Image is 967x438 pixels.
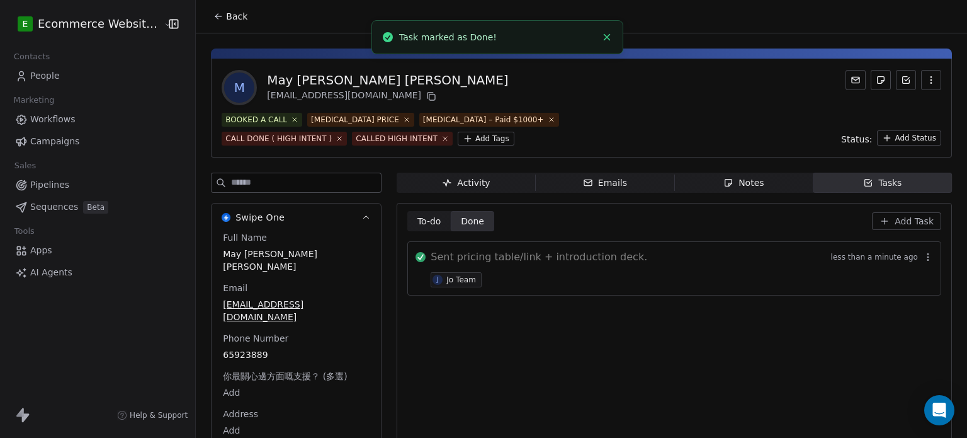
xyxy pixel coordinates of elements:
span: less than a minute ago [831,252,918,262]
span: Pipelines [30,178,69,192]
a: Apps [10,240,185,261]
span: Ecommerce Website Builder [38,16,161,32]
span: Tools [9,222,40,241]
div: [MEDICAL_DATA] – Paid $1000+ [423,114,544,125]
span: Sales [9,156,42,175]
span: Email [220,282,250,294]
span: Address [220,408,261,420]
span: Marketing [8,91,60,110]
div: CALLED HIGH INTENT [356,133,438,144]
div: Notes [723,176,764,190]
span: Workflows [30,113,76,126]
span: Status: [841,133,872,146]
span: 你最關心邊方面嘅支援？ (多選) [220,370,349,383]
span: M [224,72,254,103]
div: Task marked as Done! [399,31,596,44]
span: Back [226,10,247,23]
div: J [437,275,439,285]
div: [EMAIL_ADDRESS][DOMAIN_NAME] [267,89,508,104]
div: Emails [583,176,627,190]
span: AI Agents [30,266,72,279]
button: Add Tags [458,132,514,146]
button: Add Task [872,212,941,230]
span: Sequences [30,200,78,214]
button: EEcommerce Website Builder [15,13,155,35]
div: May [PERSON_NAME] [PERSON_NAME] [267,71,508,89]
span: Help & Support [130,410,188,420]
button: Swipe OneSwipe One [212,204,381,231]
a: AI Agents [10,262,185,283]
span: Sent pricing table/link + introduction deck. [431,250,647,265]
div: Jo Team [446,275,476,284]
a: Workflows [10,109,185,130]
button: Add Status [877,130,941,146]
div: Open Intercom Messenger [924,395,954,425]
a: SequencesBeta [10,197,185,217]
div: [MEDICAL_DATA] PRICE [311,114,399,125]
div: BOOKED A CALL [225,114,287,125]
div: Activity [442,176,490,190]
div: CALL DONE ( HIGH INTENT ) [225,133,332,144]
button: Back [206,5,255,28]
span: Apps [30,244,52,257]
button: Close toast [599,29,615,45]
span: 65923889 [223,349,370,361]
span: Phone Number [220,332,291,345]
img: Swipe One [222,213,230,222]
span: Add [223,424,370,437]
span: Swipe One [235,211,285,224]
span: Add Task [895,215,934,228]
span: Full Name [220,231,269,244]
a: Help & Support [117,410,188,420]
span: [EMAIL_ADDRESS][DOMAIN_NAME] [223,298,370,323]
span: Contacts [8,47,55,66]
span: Add [223,386,370,399]
a: Pipelines [10,175,185,195]
span: Campaigns [30,135,79,148]
span: People [30,69,60,83]
span: Beta [83,201,108,214]
span: May [PERSON_NAME] [PERSON_NAME] [223,248,370,273]
span: E [23,18,28,30]
a: People [10,66,185,86]
span: To-do [417,215,441,228]
a: Campaigns [10,131,185,152]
